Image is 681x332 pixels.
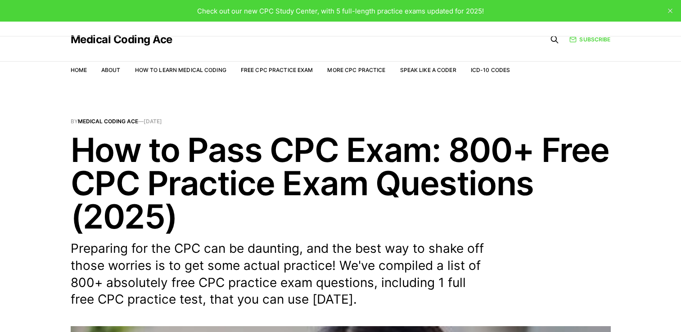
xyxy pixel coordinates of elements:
p: Preparing for the CPC can be daunting, and the best way to shake off those worries is to get some... [71,240,485,308]
a: About [101,67,121,73]
a: Medical Coding Ace [78,118,138,125]
span: By — [71,119,611,124]
a: Free CPC Practice Exam [241,67,313,73]
span: Check out our new CPC Study Center, with 5 full-length practice exams updated for 2025! [197,7,484,15]
button: close [663,4,677,18]
h1: How to Pass CPC Exam: 800+ Free CPC Practice Exam Questions (2025) [71,133,611,233]
iframe: portal-trigger [534,288,681,332]
a: Medical Coding Ace [71,34,172,45]
a: Subscribe [569,35,610,44]
a: Home [71,67,87,73]
a: More CPC Practice [327,67,385,73]
a: Speak Like a Coder [400,67,456,73]
a: How to Learn Medical Coding [135,67,226,73]
a: ICD-10 Codes [471,67,510,73]
time: [DATE] [144,118,162,125]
